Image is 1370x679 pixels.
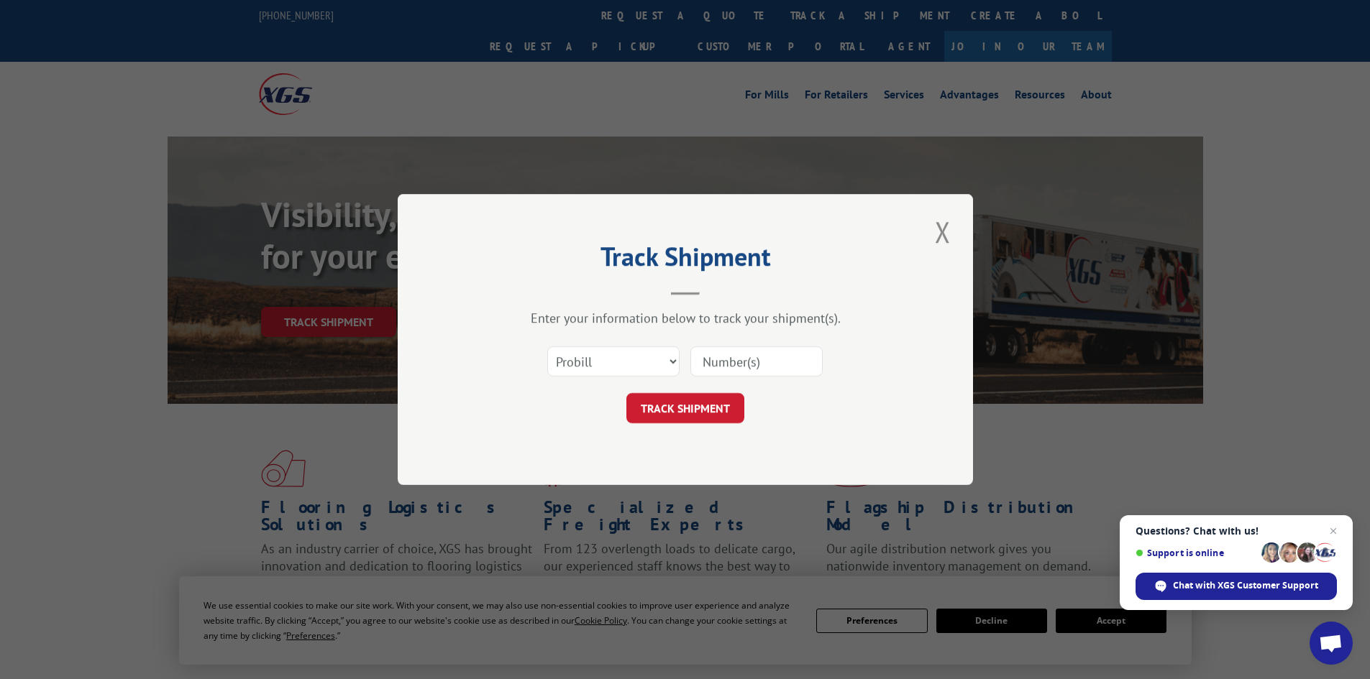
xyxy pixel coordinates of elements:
[1173,579,1318,592] span: Chat with XGS Customer Support
[1136,573,1337,600] span: Chat with XGS Customer Support
[690,346,823,377] input: Number(s)
[470,310,901,326] div: Enter your information below to track your shipment(s).
[626,393,744,423] button: TRACK SHIPMENT
[470,246,901,274] h2: Track Shipment
[1310,622,1353,665] a: Open chat
[1136,525,1337,537] span: Questions? Chat with us!
[1136,548,1256,558] span: Support is online
[931,212,955,251] button: Close modal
